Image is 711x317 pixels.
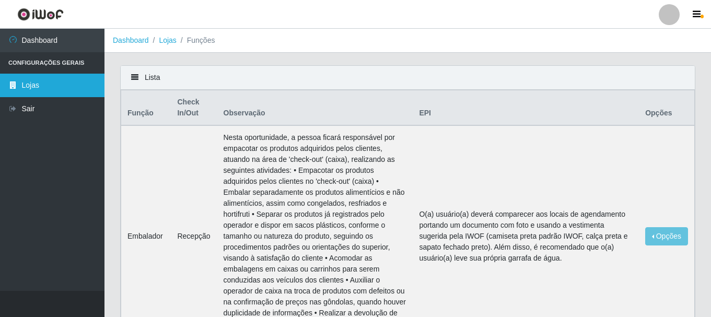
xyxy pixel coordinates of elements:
[639,90,694,126] th: Opções
[413,90,639,126] th: EPI
[113,36,149,44] a: Dashboard
[121,66,695,90] div: Lista
[171,90,217,126] th: Check In/Out
[217,90,413,126] th: Observação
[121,90,171,126] th: Função
[177,35,215,46] li: Funções
[104,29,711,53] nav: breadcrumb
[17,8,64,21] img: CoreUI Logo
[645,227,688,245] button: Opções
[159,36,176,44] a: Lojas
